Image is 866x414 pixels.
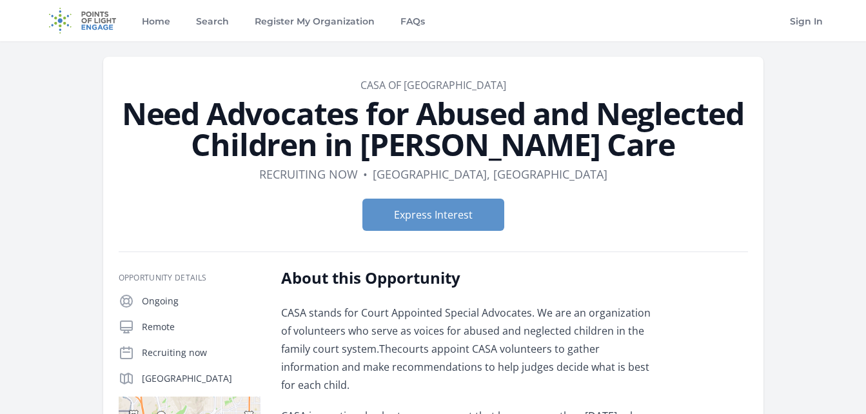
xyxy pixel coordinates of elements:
h1: Need Advocates for Abused and Neglected Children in [PERSON_NAME] Care [119,98,748,160]
dd: Recruiting now [259,165,358,183]
h3: Opportunity Details [119,273,261,283]
a: CASA Of [GEOGRAPHIC_DATA] [360,78,506,92]
div: • [363,165,368,183]
p: [GEOGRAPHIC_DATA] [142,372,261,385]
p: Ongoing [142,295,261,308]
dd: [GEOGRAPHIC_DATA], [GEOGRAPHIC_DATA] [373,165,607,183]
p: CASA stands for Court Appointed Special Advocates. We are an organization of volunteers who serve... [281,304,658,394]
h2: About this Opportunity [281,268,658,288]
button: Express Interest [362,199,504,231]
p: Remote [142,320,261,333]
p: Recruiting now [142,346,261,359]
